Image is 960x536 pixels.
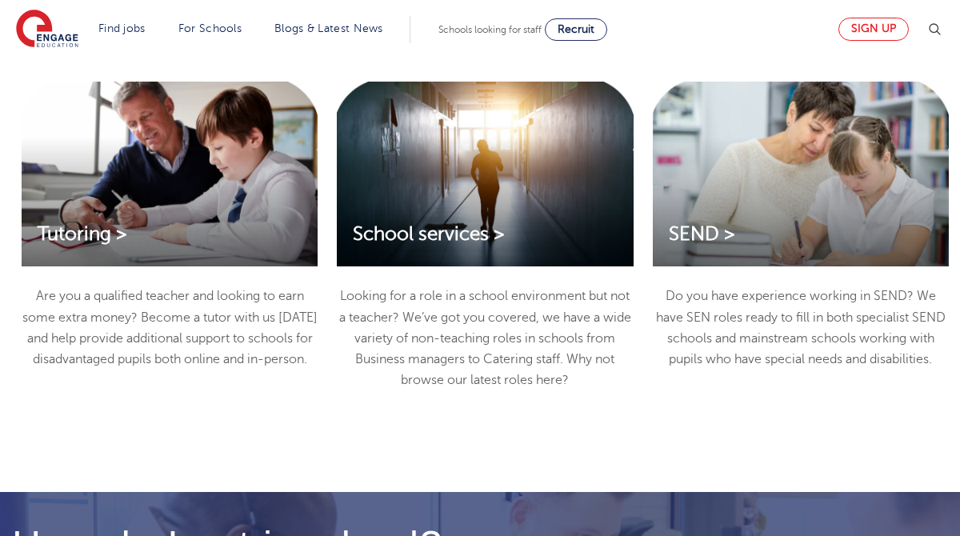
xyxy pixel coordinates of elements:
[653,286,949,370] p: Do you have experience working in SEND? We have SEN roles ready to fill in both specialist SEND s...
[16,10,78,50] img: Engage Education
[22,286,318,370] p: Are you a qualified teacher and looking to earn some extra money? Become a tutor with us [DATE] a...
[653,223,751,246] a: SEND >
[838,18,909,41] a: Sign up
[178,22,242,34] a: For Schools
[669,223,735,245] span: SEND >
[558,23,594,35] span: Recruit
[274,22,383,34] a: Blogs & Latest News
[22,223,143,246] a: Tutoring >
[337,286,633,390] p: Looking for a role in a school environment but not a teacher? We’ve got you covered, we have a wi...
[545,18,607,41] a: Recruit
[438,24,542,35] span: Schools looking for staff
[337,223,521,246] a: School services >
[38,223,127,245] span: Tutoring >
[98,22,146,34] a: Find jobs
[353,223,505,245] span: School services >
